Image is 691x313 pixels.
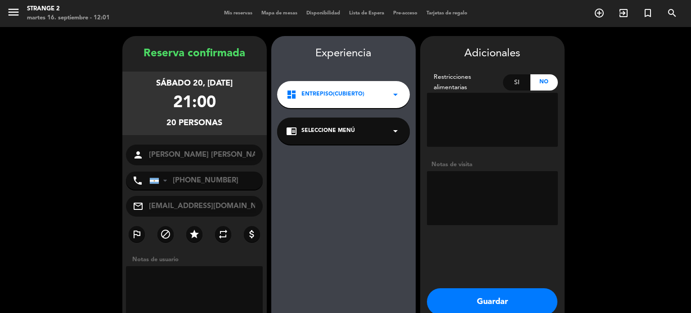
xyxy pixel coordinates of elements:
span: Disponibilidad [302,11,345,16]
div: Restricciones alimentarias [427,72,503,93]
div: 21:00 [173,90,216,117]
div: Notas de visita [427,160,558,169]
div: Si [503,74,530,91]
div: Notas de usuario [128,255,267,264]
span: Mis reservas [220,11,257,16]
div: 20 personas [166,117,222,130]
i: exit_to_app [618,8,629,18]
span: Tarjetas de regalo [422,11,472,16]
div: martes 16. septiembre - 12:01 [27,14,110,23]
i: search [667,8,678,18]
i: person [133,150,144,160]
i: add_circle_outline [594,8,605,18]
i: attach_money [247,229,257,240]
div: Strange 2 [27,5,110,14]
i: turned_in_not [642,8,653,18]
i: arrow_drop_down [390,126,401,136]
span: Seleccione Menú [301,127,355,136]
button: menu [7,5,20,22]
div: Reserva confirmada [122,45,267,63]
div: No [530,74,558,91]
div: Adicionales [427,45,558,63]
i: arrow_drop_down [390,89,401,100]
span: Pre-acceso [389,11,422,16]
i: menu [7,5,20,19]
span: Lista de Espera [345,11,389,16]
div: sábado 20, [DATE] [156,77,233,90]
div: Argentina: +54 [150,172,171,189]
i: mail_outline [133,201,144,212]
i: block [160,229,171,240]
i: phone [132,175,143,186]
span: Entrepiso(Cubierto) [301,90,364,99]
i: repeat [218,229,229,240]
span: Mapa de mesas [257,11,302,16]
i: dashboard [286,89,297,100]
i: star [189,229,200,240]
div: Experiencia [271,45,416,63]
i: outlined_flag [131,229,142,240]
i: chrome_reader_mode [286,126,297,136]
